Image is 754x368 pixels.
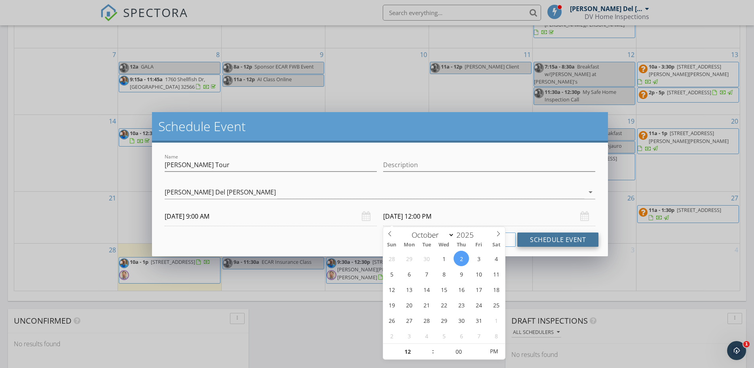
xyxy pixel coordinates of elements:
[454,282,469,297] span: October 16, 2025
[471,282,486,297] span: October 17, 2025
[488,282,504,297] span: October 18, 2025
[436,328,452,343] span: November 5, 2025
[419,282,434,297] span: October 14, 2025
[436,251,452,266] span: October 1, 2025
[454,251,469,266] span: October 2, 2025
[384,297,399,313] span: October 19, 2025
[383,207,595,226] input: Select date
[488,242,505,248] span: Sat
[454,266,469,282] span: October 9, 2025
[436,282,452,297] span: October 15, 2025
[436,266,452,282] span: October 8, 2025
[488,313,504,328] span: November 1, 2025
[488,328,504,343] span: November 8, 2025
[470,242,488,248] span: Fri
[401,313,417,328] span: October 27, 2025
[483,343,505,359] span: Click to toggle
[419,328,434,343] span: November 4, 2025
[471,313,486,328] span: October 31, 2025
[383,242,401,248] span: Sun
[454,230,481,240] input: Year
[401,282,417,297] span: October 13, 2025
[384,251,399,266] span: September 28, 2025
[419,313,434,328] span: October 28, 2025
[401,242,418,248] span: Mon
[727,341,746,360] iframe: Intercom live chat
[419,266,434,282] span: October 7, 2025
[488,297,504,313] span: October 25, 2025
[384,328,399,343] span: November 2, 2025
[517,233,598,247] button: Schedule Event
[471,251,486,266] span: October 3, 2025
[165,189,276,196] div: [PERSON_NAME] Del [PERSON_NAME]
[454,313,469,328] span: October 30, 2025
[384,282,399,297] span: October 12, 2025
[454,328,469,343] span: November 6, 2025
[401,328,417,343] span: November 3, 2025
[586,187,595,197] i: arrow_drop_down
[488,266,504,282] span: October 11, 2025
[401,297,417,313] span: October 20, 2025
[471,328,486,343] span: November 7, 2025
[471,297,486,313] span: October 24, 2025
[401,266,417,282] span: October 6, 2025
[436,297,452,313] span: October 22, 2025
[454,297,469,313] span: October 23, 2025
[435,242,453,248] span: Wed
[419,251,434,266] span: September 30, 2025
[401,251,417,266] span: September 29, 2025
[384,266,399,282] span: October 5, 2025
[418,242,435,248] span: Tue
[419,297,434,313] span: October 21, 2025
[165,207,377,226] input: Select date
[384,313,399,328] span: October 26, 2025
[743,341,750,347] span: 1
[436,313,452,328] span: October 29, 2025
[158,118,602,134] h2: Schedule Event
[432,343,434,359] span: :
[471,266,486,282] span: October 10, 2025
[488,251,504,266] span: October 4, 2025
[453,242,470,248] span: Thu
